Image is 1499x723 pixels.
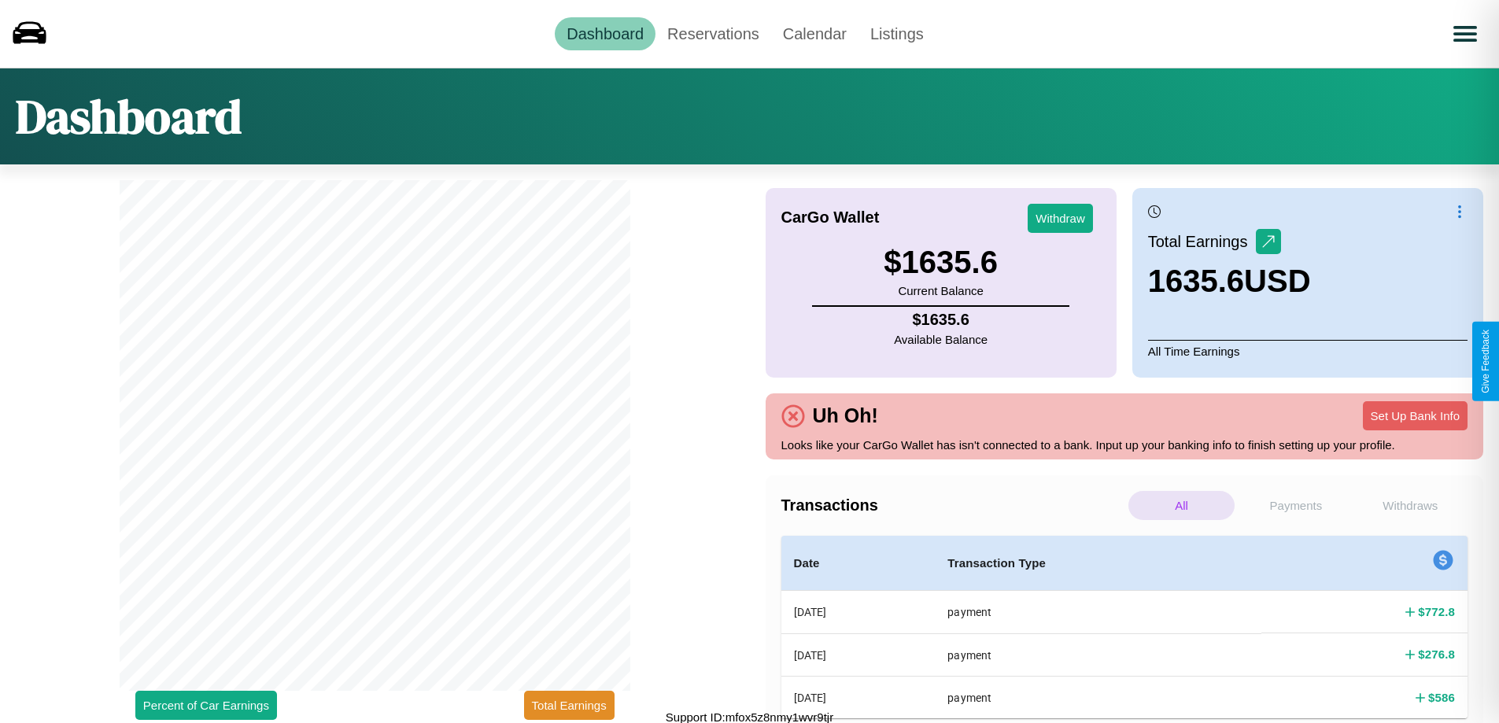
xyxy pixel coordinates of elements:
a: Listings [858,17,936,50]
th: payment [935,591,1261,634]
div: Give Feedback [1480,330,1491,393]
p: Available Balance [894,329,988,350]
h4: $ 276.8 [1418,646,1455,662]
th: [DATE] [781,677,936,718]
button: Percent of Car Earnings [135,691,277,720]
h4: Uh Oh! [805,404,886,427]
button: Open menu [1443,12,1487,56]
button: Set Up Bank Info [1363,401,1468,430]
h4: $ 586 [1428,689,1455,706]
p: Current Balance [884,280,998,301]
p: Payments [1242,491,1349,520]
table: simple table [781,536,1468,718]
p: Withdraws [1357,491,1464,520]
h1: Dashboard [16,84,242,149]
a: Dashboard [555,17,655,50]
p: Total Earnings [1148,227,1256,256]
p: Looks like your CarGo Wallet has isn't connected to a bank. Input up your banking info to finish ... [781,434,1468,456]
p: All Time Earnings [1148,340,1468,362]
h4: CarGo Wallet [781,208,880,227]
th: [DATE] [781,633,936,676]
h4: Transaction Type [947,554,1249,573]
p: All [1128,491,1235,520]
th: payment [935,633,1261,676]
h4: $ 1635.6 [894,311,988,329]
h4: $ 772.8 [1418,603,1455,620]
h3: $ 1635.6 [884,245,998,280]
th: [DATE] [781,591,936,634]
button: Total Earnings [524,691,615,720]
th: payment [935,677,1261,718]
a: Reservations [655,17,771,50]
h3: 1635.6 USD [1148,264,1311,299]
h4: Transactions [781,496,1124,515]
a: Calendar [771,17,858,50]
h4: Date [794,554,923,573]
button: Withdraw [1028,204,1093,233]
